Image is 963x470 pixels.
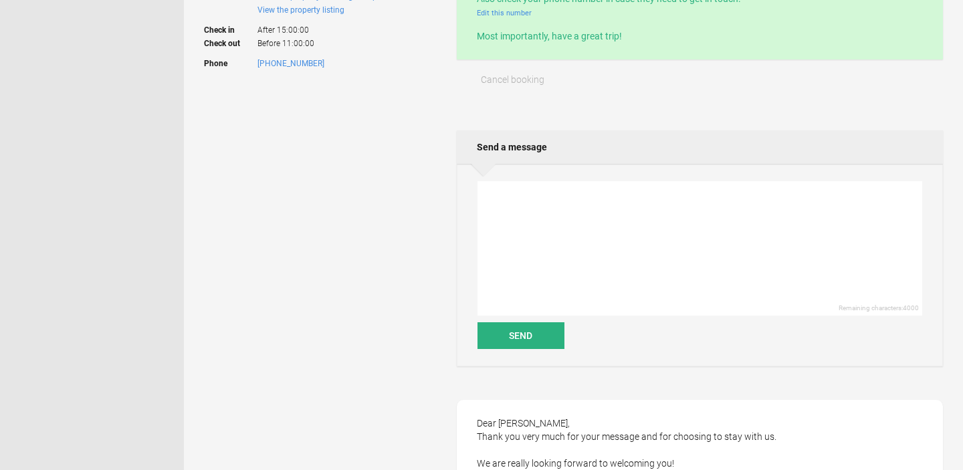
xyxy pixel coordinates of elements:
[257,37,381,50] span: Before 11:00:00
[204,57,257,70] strong: Phone
[204,37,257,50] strong: Check out
[204,17,257,37] strong: Check in
[481,74,544,85] span: Cancel booking
[257,5,344,15] a: View the property listing
[477,9,532,17] a: Edit this number
[257,59,324,68] a: [PHONE_NUMBER]
[477,29,923,43] p: Most importantly, have a great trip!
[457,66,569,93] button: Cancel booking
[457,130,943,164] h2: Send a message
[477,322,564,349] button: Send
[257,17,381,37] span: After 15:00:00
